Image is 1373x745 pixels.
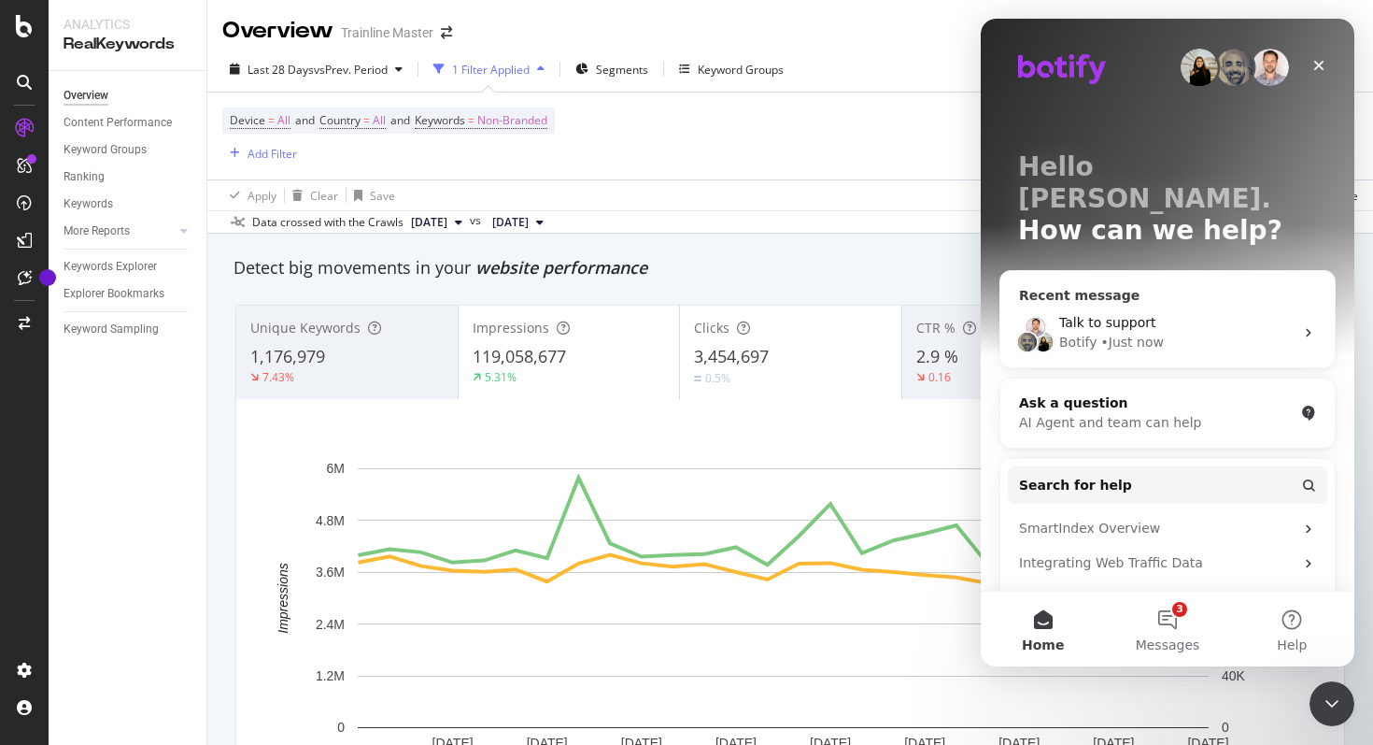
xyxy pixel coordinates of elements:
div: Keywords Explorer [64,257,157,277]
span: Clicks [694,319,729,337]
div: Keyword Groups [64,140,147,160]
span: Unique Keywords [250,319,361,337]
div: Content Performance [64,113,172,133]
div: Overview [64,86,108,106]
div: 0.16 [928,369,951,385]
span: Impressions [473,319,549,337]
span: All [373,107,386,134]
button: Clear [285,180,338,210]
text: 3.6M [316,565,345,580]
span: 2025 Aug. 24th [492,214,529,231]
span: vs [470,212,485,229]
div: Keyword Groups [698,62,784,78]
a: Overview [64,86,193,106]
span: = [268,112,275,128]
a: Explorer Bookmarks [64,284,193,304]
text: Impressions [276,563,290,633]
span: Keywords [415,112,465,128]
a: Keyword Sampling [64,320,193,339]
div: 0.5% [705,370,730,386]
button: Save [347,180,395,210]
text: 0 [337,720,345,735]
div: Keyword Sampling [64,320,159,339]
a: Keyword Groups [64,140,193,160]
div: Clear [310,188,338,204]
span: = [468,112,474,128]
div: Trainline Master [341,23,433,42]
button: Segments [568,54,656,84]
span: = [363,112,370,128]
span: 3,454,697 [694,345,769,367]
button: Add Filter [222,142,297,165]
div: 7.43% [262,369,294,385]
button: [DATE] [403,211,470,234]
a: Ranking [64,167,193,187]
div: Ranking [64,167,105,187]
a: More Reports [64,222,175,241]
span: CTR % [916,319,955,337]
div: RealKeywords [64,34,191,55]
div: Data crossed with the Crawls [252,214,403,231]
a: Keywords [64,194,193,214]
div: Add Filter [248,146,297,162]
iframe: Intercom live chat [981,19,1354,666]
span: 1,176,979 [250,345,325,367]
text: 6M [327,461,345,476]
text: 4.8M [316,513,345,528]
button: Apply [222,180,276,210]
img: Equal [694,376,701,381]
text: 40K [1222,668,1246,683]
span: 2025 Sep. 21st [411,214,447,231]
div: Analytics [64,15,191,34]
button: 1 Filter Applied [426,54,552,84]
div: 1 Filter Applied [452,62,530,78]
div: Keywords [64,194,113,214]
span: All [277,107,290,134]
span: Last 28 Days [248,62,314,78]
text: 1.2M [316,668,345,683]
iframe: Intercom live chat [1309,681,1354,726]
span: Country [319,112,361,128]
a: Content Performance [64,113,193,133]
div: Overview [222,15,333,47]
div: Explorer Bookmarks [64,284,164,304]
div: arrow-right-arrow-left [441,26,452,39]
text: 0 [1222,720,1229,735]
a: Keywords Explorer [64,257,193,277]
div: Save [370,188,395,204]
span: 2.9 % [916,345,958,367]
text: 2.4M [316,617,345,632]
span: Device [230,112,265,128]
span: Segments [596,62,648,78]
div: Apply [248,188,276,204]
span: and [390,112,410,128]
button: Keyword Groups [672,54,791,84]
